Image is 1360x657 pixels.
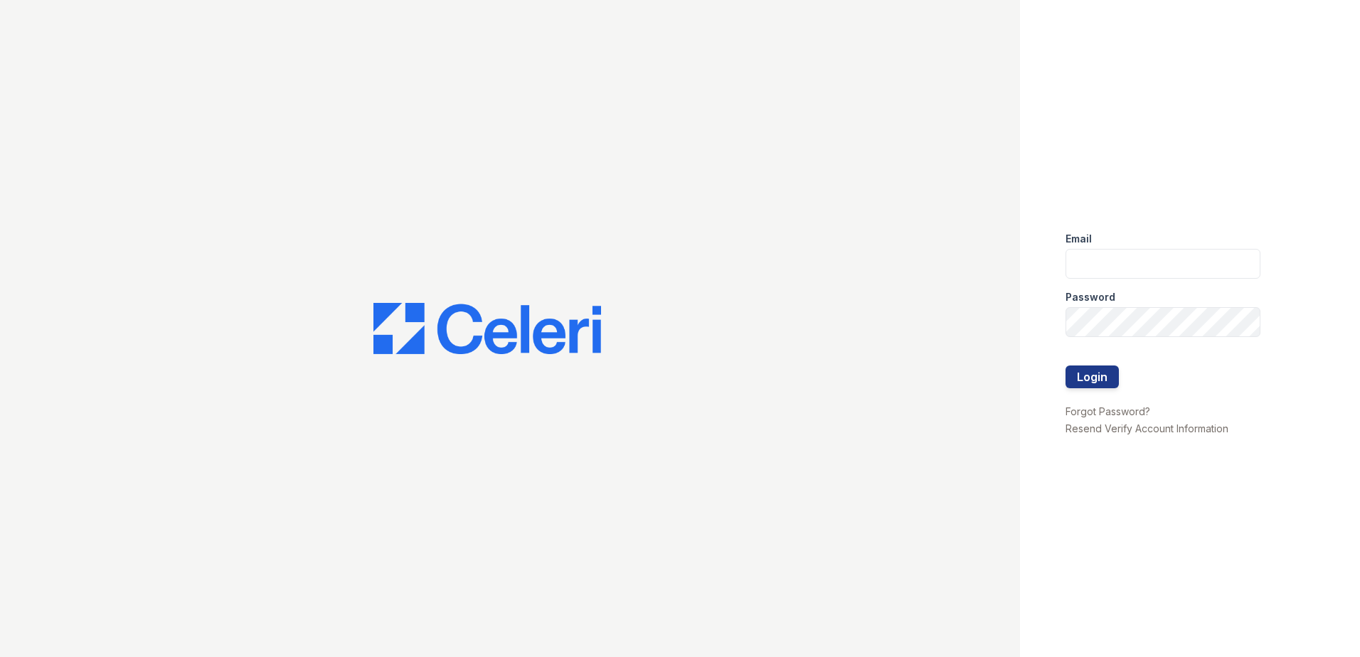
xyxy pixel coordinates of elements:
[1066,365,1119,388] button: Login
[1066,405,1150,417] a: Forgot Password?
[1066,290,1115,304] label: Password
[1066,232,1092,246] label: Email
[373,303,601,354] img: CE_Logo_Blue-a8612792a0a2168367f1c8372b55b34899dd931a85d93a1a3d3e32e68fde9ad4.png
[1066,422,1228,434] a: Resend Verify Account Information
